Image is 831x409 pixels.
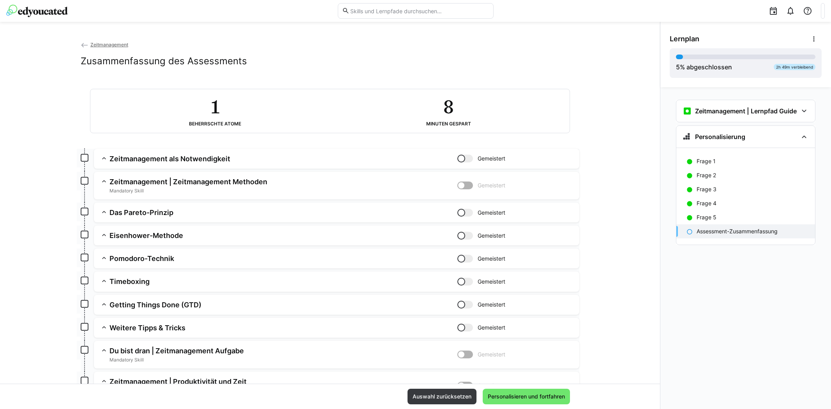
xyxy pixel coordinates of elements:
[109,277,457,286] h3: Timeboxing
[478,278,505,286] span: Gemeistert
[478,351,505,358] span: Gemeistert
[109,357,457,363] span: Mandatory Skill
[426,121,471,127] div: Minuten gespart
[697,171,716,179] p: Frage 2
[697,213,716,221] p: Frage 5
[109,254,457,263] h3: Pomodoro-Technik
[109,154,457,163] h3: Zeitmanagement als Notwendigkeit
[443,95,453,118] h2: 8
[478,155,505,162] span: Gemeistert
[697,157,716,165] p: Frage 1
[695,133,745,141] h3: Personalisierung
[81,55,247,67] h2: Zusammenfassung des Assessments
[478,232,505,240] span: Gemeistert
[676,62,732,72] div: % abgeschlossen
[109,377,457,386] h3: Zeitmanagement | Produktivität und Zeit
[109,208,457,217] h3: Das Pareto-Prinzip
[695,107,797,115] h3: Zeitmanagement | Lernpfad Guide
[109,300,457,309] h3: Getting Things Done (GTD)
[349,7,489,14] input: Skills und Lernpfade durchsuchen…
[478,182,505,189] span: Gemeistert
[670,35,699,43] span: Lernplan
[109,177,457,186] h3: Zeitmanagement | Zeitmanagement Methoden
[408,389,476,404] button: Auswahl zurücksetzen
[697,185,716,193] p: Frage 3
[478,382,505,390] span: Gemeistert
[487,393,566,400] span: Personalisieren und fortfahren
[478,255,505,263] span: Gemeistert
[411,393,473,400] span: Auswahl zurücksetzen
[478,209,505,217] span: Gemeistert
[697,199,716,207] p: Frage 4
[478,324,505,331] span: Gemeistert
[697,227,778,235] p: Assessment-Zusammenfassung
[90,42,128,48] span: Zeitmanagement
[211,95,219,118] h2: 1
[81,42,128,48] a: Zeitmanagement
[676,63,680,71] span: 5
[109,188,457,194] span: Mandatory Skill
[189,121,241,127] div: Beherrschte Atome
[478,301,505,309] span: Gemeistert
[483,389,570,404] button: Personalisieren und fortfahren
[109,346,457,355] h3: Du bist dran | Zeitmanagement Aufgabe
[109,323,457,332] h3: Weitere Tipps & Tricks
[774,64,815,70] div: 2h 49m verbleibend
[109,231,457,240] h3: Eisenhower-Methode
